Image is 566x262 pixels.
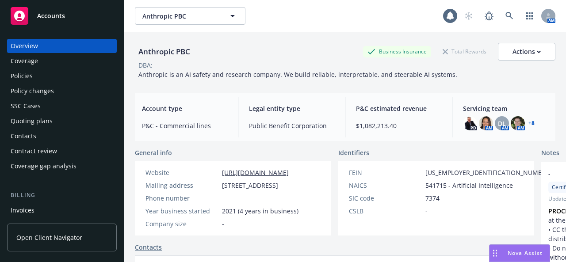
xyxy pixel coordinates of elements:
[363,46,431,57] div: Business Insurance
[356,104,441,113] span: P&C estimated revenue
[142,104,227,113] span: Account type
[7,54,117,68] a: Coverage
[489,244,550,262] button: Nova Assist
[11,99,41,113] div: SSC Cases
[142,11,219,21] span: Anthropic PBC
[490,245,501,262] div: Drag to move
[135,148,172,157] span: General info
[11,159,76,173] div: Coverage gap analysis
[222,181,278,190] span: [STREET_ADDRESS]
[145,206,218,216] div: Year business started
[479,116,493,130] img: photo
[138,70,457,79] span: Anthropic is an AI safety and research company. We build reliable, interpretable, and steerable A...
[135,7,245,25] button: Anthropic PBC
[541,148,559,159] span: Notes
[349,194,422,203] div: SIC code
[460,7,478,25] a: Start snowing
[7,99,117,113] a: SSC Cases
[480,7,498,25] a: Report a Bug
[512,43,541,60] div: Actions
[425,206,428,216] span: -
[7,84,117,98] a: Policy changes
[222,219,224,228] span: -
[425,168,552,177] span: [US_EMPLOYER_IDENTIFICATION_NUMBER]
[7,114,117,128] a: Quoting plans
[463,104,548,113] span: Servicing team
[222,168,289,177] a: [URL][DOMAIN_NAME]
[142,121,227,130] span: P&C - Commercial lines
[7,191,117,200] div: Billing
[11,144,57,158] div: Contract review
[498,43,555,61] button: Actions
[349,181,422,190] div: NAICS
[425,181,513,190] span: 541715 - Artificial Intelligence
[16,233,82,242] span: Open Client Navigator
[37,12,65,19] span: Accounts
[508,249,543,257] span: Nova Assist
[145,194,218,203] div: Phone number
[7,144,117,158] a: Contract review
[11,84,54,98] div: Policy changes
[11,54,38,68] div: Coverage
[11,69,33,83] div: Policies
[7,159,117,173] a: Coverage gap analysis
[135,46,194,57] div: Anthropic PBC
[463,116,477,130] img: photo
[145,219,218,228] div: Company size
[11,39,38,53] div: Overview
[145,168,218,177] div: Website
[498,119,506,128] span: DL
[222,194,224,203] span: -
[7,69,117,83] a: Policies
[7,4,117,28] a: Accounts
[349,206,422,216] div: CSLB
[356,121,441,130] span: $1,082,213.40
[145,181,218,190] div: Mailing address
[11,129,36,143] div: Contacts
[338,148,369,157] span: Identifiers
[11,114,53,128] div: Quoting plans
[521,7,539,25] a: Switch app
[138,61,155,70] div: DBA: -
[249,121,334,130] span: Public Benefit Corporation
[425,194,440,203] span: 7374
[222,206,298,216] span: 2021 (4 years in business)
[528,121,535,126] a: +8
[135,243,162,252] a: Contacts
[7,203,117,217] a: Invoices
[501,7,518,25] a: Search
[249,104,334,113] span: Legal entity type
[511,116,525,130] img: photo
[7,129,117,143] a: Contacts
[349,168,422,177] div: FEIN
[438,46,491,57] div: Total Rewards
[11,203,34,217] div: Invoices
[7,39,117,53] a: Overview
